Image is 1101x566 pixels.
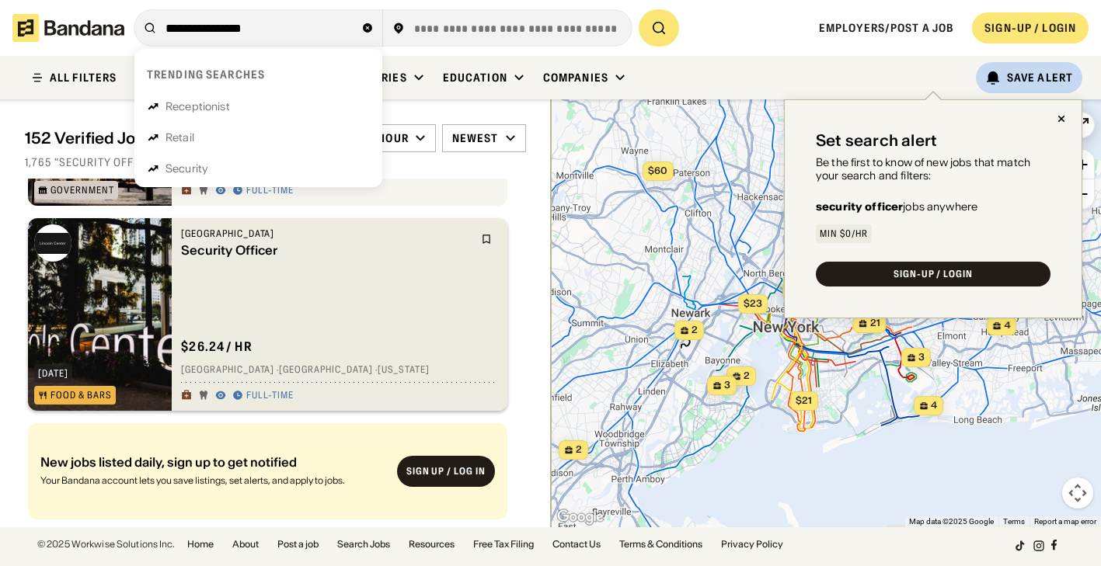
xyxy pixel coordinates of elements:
[816,131,937,150] div: Set search alert
[692,324,698,337] span: 2
[181,339,253,355] div: $ 26.24 / hr
[443,71,507,85] div: Education
[543,71,608,85] div: Companies
[869,317,880,330] span: 21
[555,507,606,527] a: Open this area in Google Maps (opens a new window)
[406,466,486,478] div: Sign up / Log in
[38,369,68,378] div: [DATE]
[1003,517,1025,526] a: Terms (opens in new tab)
[246,390,294,402] div: Full-time
[1034,517,1096,526] a: Report a map error
[37,540,175,549] div: © 2025 Workwise Solutions Inc.
[40,457,385,469] div: New jobs listed daily, sign up to get notified
[1007,71,1073,85] div: Save Alert
[909,517,994,526] span: Map data ©2025 Google
[337,540,390,549] a: Search Jobs
[724,379,730,392] span: 3
[452,131,499,145] div: Newest
[165,101,230,112] div: Receptionist
[1062,477,1093,509] button: Map camera controls
[820,229,868,238] div: Min $0/hr
[819,21,953,35] a: Employers/Post a job
[181,364,498,377] div: [GEOGRAPHIC_DATA] · [GEOGRAPHIC_DATA] · [US_STATE]
[744,370,750,383] span: 2
[147,68,265,82] div: Trending searches
[721,540,783,549] a: Privacy Policy
[409,540,455,549] a: Resources
[50,72,117,83] div: ALL FILTERS
[473,540,534,549] a: Free Tax Filing
[165,163,208,174] div: Security
[34,224,71,262] img: Lincoln Center logo
[25,129,328,148] div: 152 Verified Jobs
[25,155,526,169] div: 1,765 "security officer" jobs on [DOMAIN_NAME]
[619,540,702,549] a: Terms & Conditions
[816,201,977,212] div: jobs anywhere
[25,179,526,527] div: grid
[552,540,601,549] a: Contact Us
[372,131,409,145] div: /hour
[576,443,582,457] span: 2
[181,227,472,240] div: [GEOGRAPHIC_DATA]
[165,132,194,143] div: Retail
[555,507,606,527] img: Google
[51,186,114,195] div: Government
[277,540,319,549] a: Post a job
[816,156,1050,182] div: Be the first to know of new jobs that match your search and filters:
[918,351,925,364] span: 3
[1004,319,1010,332] span: 4
[51,391,112,400] div: Food & Bars
[181,243,472,258] div: Security Officer
[931,399,937,412] span: 4
[743,297,761,309] span: $23
[816,200,903,214] b: security officer
[894,269,973,279] div: SIGN-UP / LOGIN
[12,14,124,42] img: Bandana logotype
[232,540,259,549] a: About
[648,165,667,176] span: $60
[187,540,214,549] a: Home
[40,475,385,488] div: Your Bandana account lets you save listings, set alerts, and apply to jobs.
[246,185,294,197] div: Full-time
[796,394,812,406] span: $21
[984,21,1076,35] div: SIGN-UP / LOGIN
